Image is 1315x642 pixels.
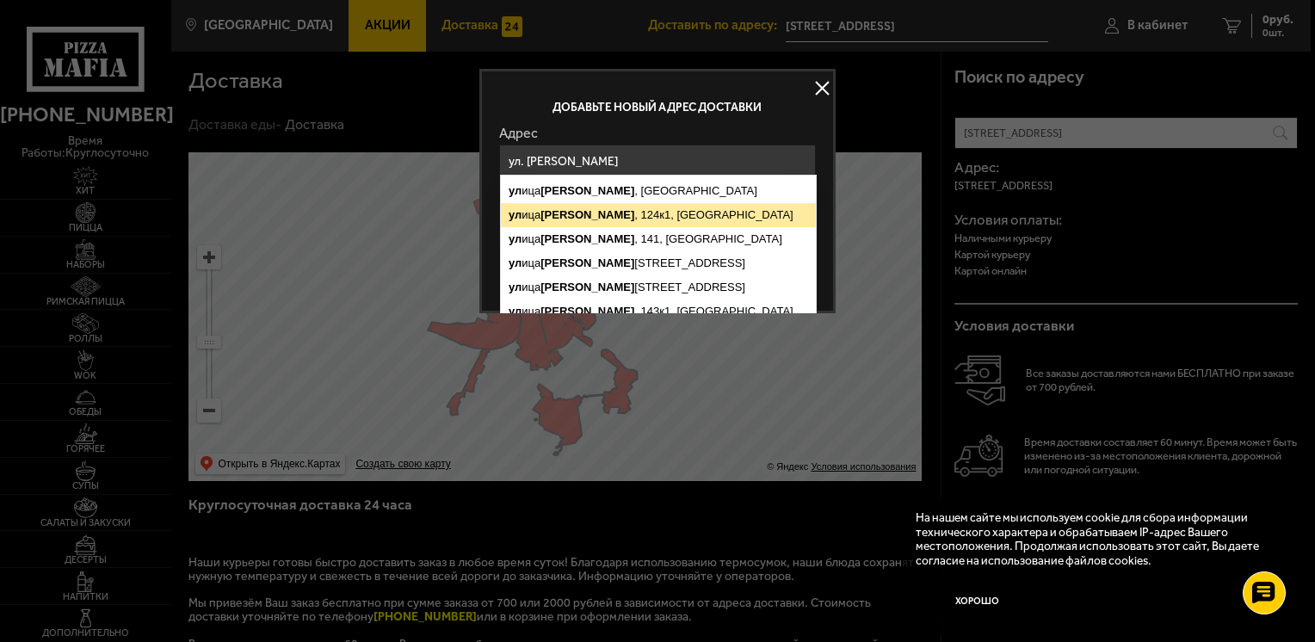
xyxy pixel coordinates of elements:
[501,227,816,251] ymaps: ица , 141, [GEOGRAPHIC_DATA]
[540,184,634,197] ymaps: [PERSON_NAME]
[540,208,634,221] ymaps: [PERSON_NAME]
[916,510,1273,567] p: На нашем сайте мы используем cookie для сбора информации технического характера и обрабатываем IP...
[501,251,816,275] ymaps: ица [STREET_ADDRESS]
[540,305,634,318] ymaps: [PERSON_NAME]
[540,281,634,293] ymaps: [PERSON_NAME]
[509,305,522,318] ymaps: ул
[501,203,816,227] ymaps: ица , 124к1, [GEOGRAPHIC_DATA]
[501,179,816,203] ymaps: ица , [GEOGRAPHIC_DATA]
[501,275,816,299] ymaps: ица [STREET_ADDRESS]
[540,256,634,269] ymaps: [PERSON_NAME]
[509,256,522,269] ymaps: ул
[509,208,522,221] ymaps: ул
[509,232,522,245] ymaps: ул
[540,232,634,245] ymaps: [PERSON_NAME]
[499,102,816,114] p: Добавьте новый адрес доставки
[509,184,522,197] ymaps: ул
[509,281,522,293] ymaps: ул
[916,581,1039,622] button: Хорошо
[499,127,816,140] label: Адрес
[499,191,594,205] label: Квартира
[501,299,816,324] ymaps: ица , 143к1, [GEOGRAPHIC_DATA]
